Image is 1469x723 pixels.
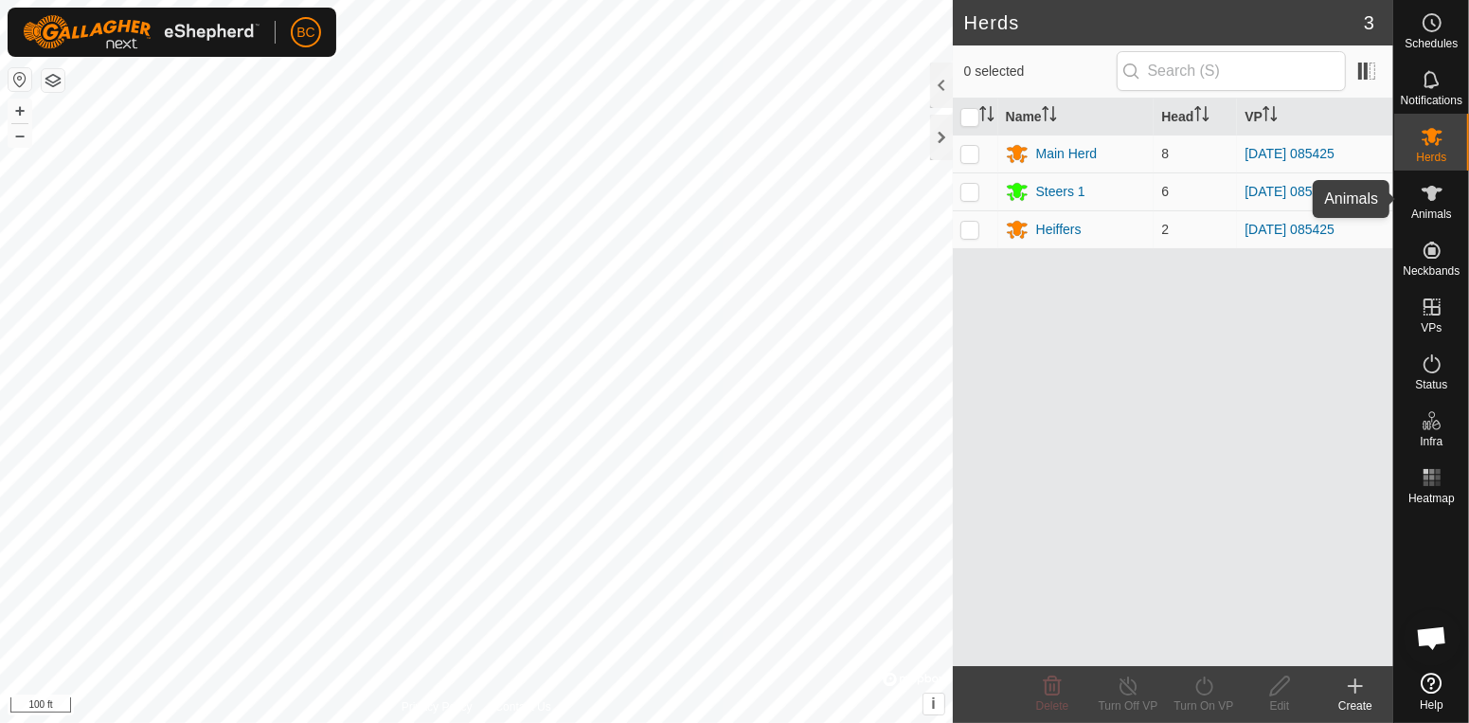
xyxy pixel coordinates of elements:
[1036,220,1082,240] div: Heiffers
[923,694,944,714] button: i
[1401,95,1462,106] span: Notifications
[9,99,31,122] button: +
[998,99,1155,136] th: Name
[1161,184,1169,199] span: 6
[1421,322,1442,334] span: VPs
[1194,109,1209,124] p-sorticon: Activate to sort
[1090,697,1166,714] div: Turn Off VP
[1420,699,1443,711] span: Help
[42,69,64,92] button: Map Layers
[1416,152,1446,163] span: Herds
[1403,265,1460,277] span: Neckbands
[1245,222,1335,237] a: [DATE] 085425
[1408,493,1455,504] span: Heatmap
[964,62,1117,81] span: 0 selected
[296,23,314,43] span: BC
[1415,379,1447,390] span: Status
[1245,146,1335,161] a: [DATE] 085425
[1166,697,1242,714] div: Turn On VP
[9,68,31,91] button: Reset Map
[1036,699,1069,713] span: Delete
[1394,665,1469,718] a: Help
[1117,51,1346,91] input: Search (S)
[931,696,935,712] span: i
[1154,99,1237,136] th: Head
[495,698,551,715] a: Contact Us
[1042,109,1057,124] p-sorticon: Activate to sort
[1411,208,1452,220] span: Animals
[979,109,994,124] p-sorticon: Activate to sort
[1263,109,1278,124] p-sorticon: Activate to sort
[402,698,473,715] a: Privacy Policy
[1237,99,1393,136] th: VP
[1036,182,1085,202] div: Steers 1
[1161,146,1169,161] span: 8
[1245,184,1335,199] a: [DATE] 085425
[23,15,260,49] img: Gallagher Logo
[1317,697,1393,714] div: Create
[1420,436,1442,447] span: Infra
[1036,144,1098,164] div: Main Herd
[9,124,31,147] button: –
[1161,222,1169,237] span: 2
[1242,697,1317,714] div: Edit
[1364,9,1374,37] span: 3
[1405,38,1458,49] span: Schedules
[1404,609,1460,666] div: Open chat
[964,11,1364,34] h2: Herds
